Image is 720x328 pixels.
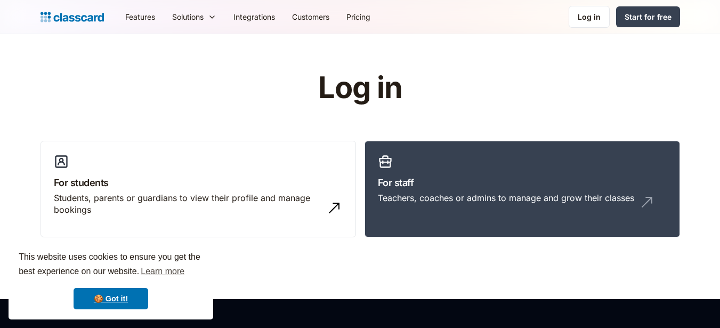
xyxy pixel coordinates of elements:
div: Solutions [172,11,204,22]
h3: For staff [378,175,667,190]
div: Teachers, coaches or admins to manage and grow their classes [378,192,634,204]
a: home [41,10,104,25]
a: Start for free [616,6,680,27]
h3: For students [54,175,343,190]
a: learn more about cookies [139,263,186,279]
a: Integrations [225,5,284,29]
div: Solutions [164,5,225,29]
span: This website uses cookies to ensure you get the best experience on our website. [19,251,203,279]
div: Students, parents or guardians to view their profile and manage bookings [54,192,321,216]
a: Pricing [338,5,379,29]
div: Start for free [625,11,672,22]
a: For studentsStudents, parents or guardians to view their profile and manage bookings [41,141,356,238]
a: Log in [569,6,610,28]
div: cookieconsent [9,241,213,319]
div: Log in [578,11,601,22]
a: Features [117,5,164,29]
h1: Log in [191,71,529,105]
a: dismiss cookie message [74,288,148,309]
a: Customers [284,5,338,29]
a: For staffTeachers, coaches or admins to manage and grow their classes [365,141,680,238]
